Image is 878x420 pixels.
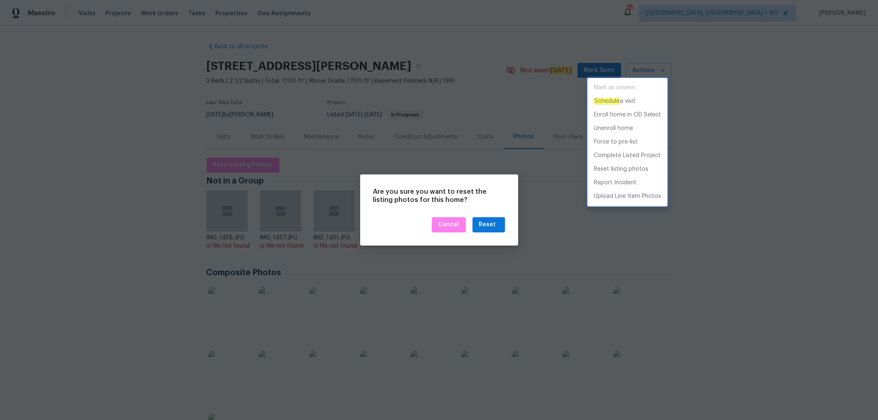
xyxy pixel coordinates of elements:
[594,124,633,133] p: Unenroll home
[594,111,661,119] p: Enroll home in OD Select
[594,151,661,160] p: Complete Listed Project
[594,192,661,201] p: Upload Line Item Photos
[594,165,648,174] p: Reset listing photos
[594,138,638,146] p: Force to pre-list
[594,179,636,187] p: Report Incident
[594,97,636,106] p: a visit
[594,98,620,104] em: Schedule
